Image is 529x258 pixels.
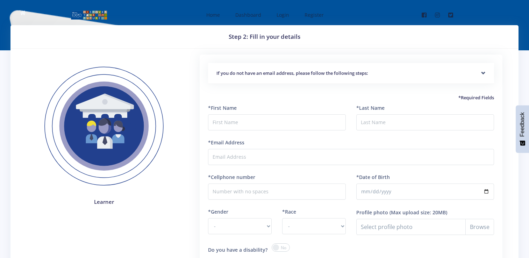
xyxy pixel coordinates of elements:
label: *First Name [208,104,237,112]
label: *Race [282,208,296,215]
img: Learner [32,55,176,198]
a: Dashboard [228,6,267,24]
label: *Last Name [356,104,385,112]
h5: *Required Fields [208,94,494,101]
label: Profile photo [356,209,388,216]
label: *Email Address [208,139,244,146]
a: Login [270,6,295,24]
h4: Learner [32,198,176,206]
input: Last Name [356,114,494,130]
label: *Cellphone number [208,173,255,181]
label: (Max upload size: 20MB) [389,209,447,216]
a: Home [199,6,226,24]
input: Email Address [208,149,494,165]
img: logo01.png [71,10,107,20]
input: Number with no spaces [208,184,346,200]
label: *Date of Birth [356,173,390,181]
h5: If you do not have an email address, please follow the following steps: [216,70,486,77]
span: Feedback [519,112,526,137]
span: Home [206,12,220,18]
label: *Gender [208,208,228,215]
input: First Name [208,114,346,130]
h3: Step 2: Fill in your details [19,32,510,41]
a: Register [298,6,329,24]
button: Feedback - Show survey [516,105,529,153]
span: Login [277,12,289,18]
span: Dashboard [235,12,261,18]
label: Do you have a disability? [208,246,267,253]
span: Register [305,12,324,18]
